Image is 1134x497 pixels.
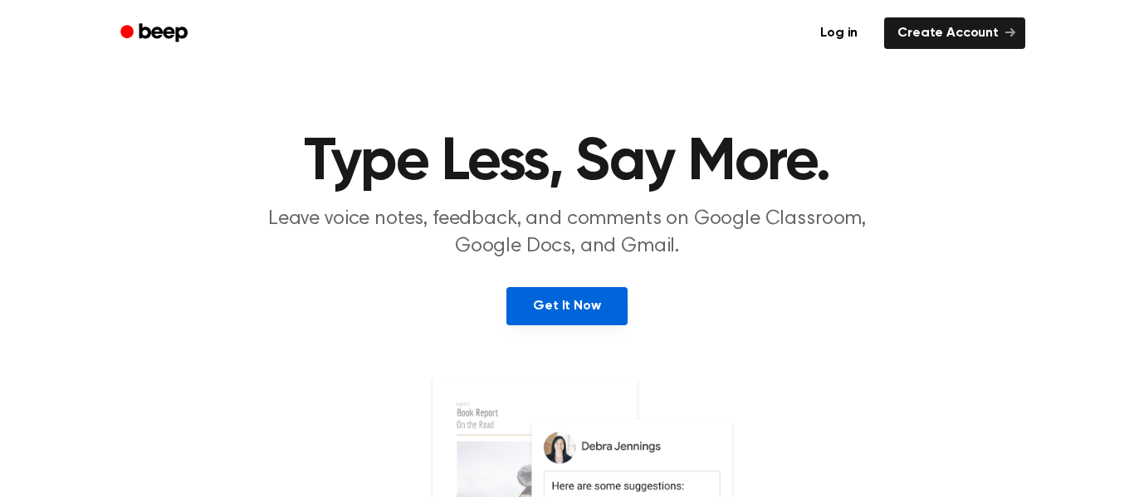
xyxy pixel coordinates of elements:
[248,206,886,261] p: Leave voice notes, feedback, and comments on Google Classroom, Google Docs, and Gmail.
[804,14,874,52] a: Log in
[506,287,627,325] a: Get It Now
[109,17,203,50] a: Beep
[142,133,992,192] h1: Type Less, Say More.
[884,17,1025,49] a: Create Account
